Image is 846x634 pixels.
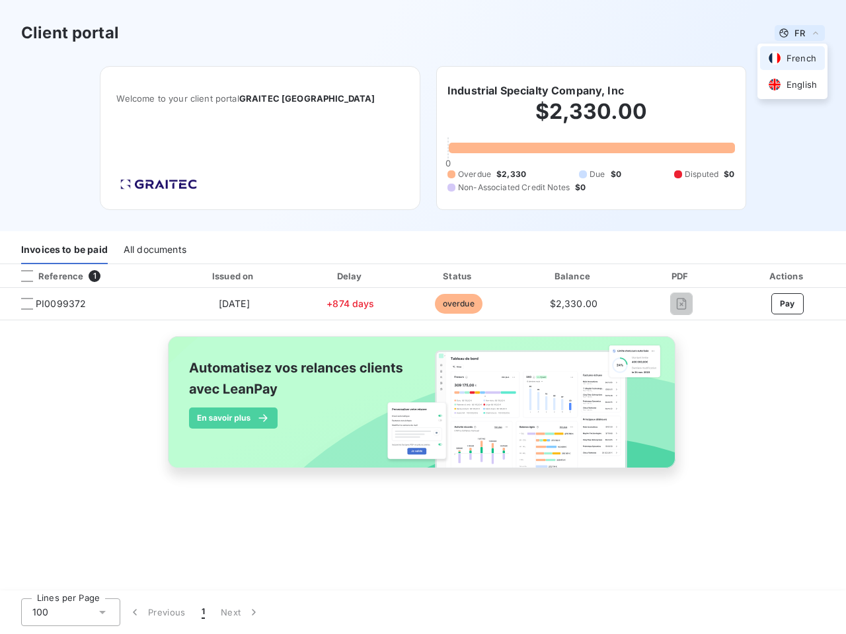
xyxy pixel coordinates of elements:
div: Reference [11,270,83,282]
span: [DATE] [219,298,250,309]
button: Previous [120,598,194,626]
div: All documents [124,236,186,264]
button: 1 [194,598,213,626]
h2: $2,330.00 [447,98,735,138]
span: 1 [89,270,100,282]
span: Welcome to your client portal [116,93,404,104]
span: English [787,79,817,91]
span: overdue [435,294,482,314]
div: Invoices to be paid [21,236,108,264]
span: GRAITEC [GEOGRAPHIC_DATA] [239,93,375,104]
span: $0 [575,182,586,194]
button: Pay [771,293,804,314]
span: 100 [32,606,48,619]
span: +874 days [327,298,374,309]
h6: Industrial Specialty Company, Inc [447,83,624,98]
span: $0 [611,168,621,180]
span: $2,330 [496,168,526,180]
div: Balance [516,269,631,283]
span: French [787,52,816,65]
div: Status [406,269,511,283]
span: $0 [724,168,734,180]
span: Overdue [458,168,491,180]
span: $2,330.00 [550,298,597,309]
img: banner [156,328,690,491]
span: Disputed [685,168,718,180]
div: Issued on [173,269,295,283]
span: 0 [445,158,451,168]
span: Non-Associated Credit Notes [458,182,570,194]
div: Delay [300,269,401,283]
span: PI0099372 [36,297,86,310]
span: FR [794,28,805,38]
span: 1 [202,606,205,619]
h3: Client portal [21,21,119,45]
div: PDF [636,269,726,283]
span: Due [590,168,605,180]
img: Company logo [116,175,201,194]
div: Actions [731,269,843,283]
button: Next [213,598,268,626]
